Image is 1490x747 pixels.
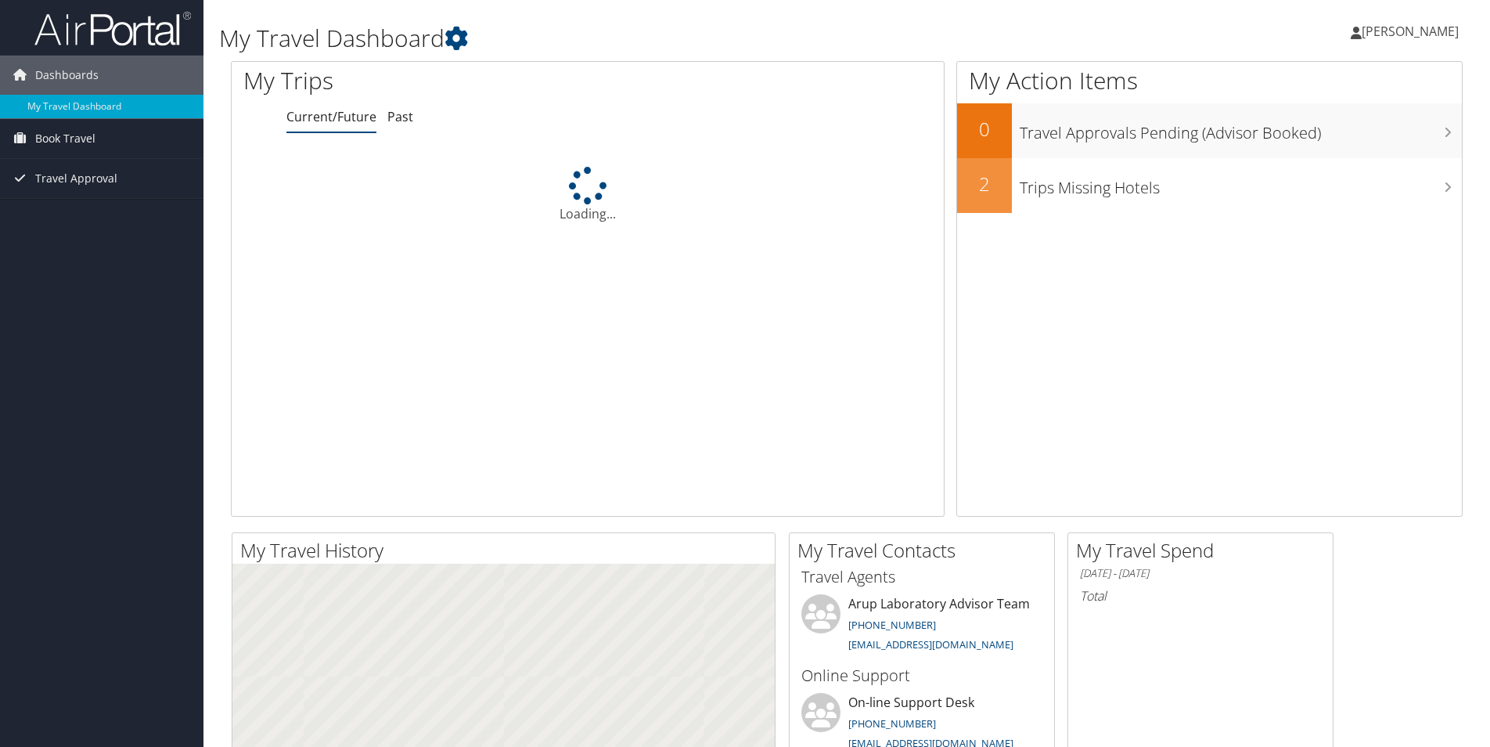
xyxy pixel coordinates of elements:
h1: My Trips [243,64,635,97]
h3: Online Support [801,665,1042,687]
a: [PHONE_NUMBER] [848,618,936,632]
a: 2Trips Missing Hotels [957,158,1462,213]
h2: My Travel Spend [1076,537,1333,564]
img: airportal-logo.png [34,10,191,47]
h3: Travel Approvals Pending (Advisor Booked) [1020,114,1462,144]
h1: My Travel Dashboard [219,22,1056,55]
h6: [DATE] - [DATE] [1080,566,1321,581]
h6: Total [1080,587,1321,604]
a: [PERSON_NAME] [1351,8,1474,55]
h1: My Action Items [957,64,1462,97]
h2: My Travel History [240,537,775,564]
h3: Travel Agents [801,566,1042,588]
div: Loading... [232,167,944,223]
a: 0Travel Approvals Pending (Advisor Booked) [957,103,1462,158]
li: Arup Laboratory Advisor Team [794,594,1050,659]
span: Travel Approval [35,159,117,198]
a: [PHONE_NUMBER] [848,716,936,731]
h2: My Travel Contacts [797,537,1054,564]
a: Current/Future [286,108,376,125]
a: Past [387,108,413,125]
span: Dashboards [35,56,99,95]
h3: Trips Missing Hotels [1020,169,1462,199]
span: [PERSON_NAME] [1362,23,1459,40]
h2: 0 [957,116,1012,143]
h2: 2 [957,171,1012,197]
a: [EMAIL_ADDRESS][DOMAIN_NAME] [848,637,1013,651]
span: Book Travel [35,119,95,158]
